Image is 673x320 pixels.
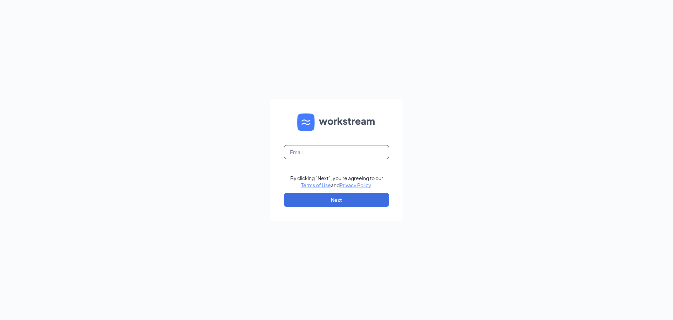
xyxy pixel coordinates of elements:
[284,193,389,207] button: Next
[301,182,331,188] a: Terms of Use
[297,113,376,131] img: WS logo and Workstream text
[284,145,389,159] input: Email
[290,175,383,189] div: By clicking "Next", you're agreeing to our and .
[340,182,371,188] a: Privacy Policy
